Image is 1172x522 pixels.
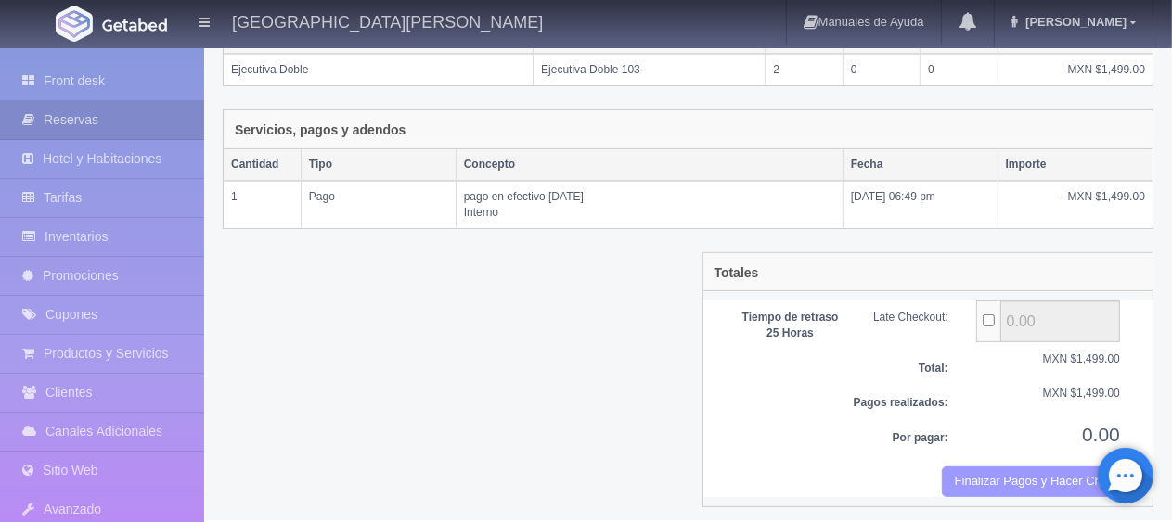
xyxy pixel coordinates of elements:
[235,123,406,137] h4: Servicios, pagos y adendos
[456,149,843,181] th: Concepto
[921,54,998,85] td: 0
[998,181,1153,228] td: - MXN $1,499.00
[766,54,843,85] td: 2
[843,149,998,181] th: Fecha
[893,431,948,444] b: Por pagar:
[224,181,301,228] td: 1
[854,396,948,409] b: Pagos realizados:
[56,6,93,42] img: Getabed
[224,149,301,181] th: Cantidad
[843,181,998,228] td: [DATE] 06:49 pm
[998,54,1153,85] td: MXN $1,499.00
[534,54,766,85] td: Ejecutiva Doble 103
[998,149,1153,181] th: Importe
[1000,300,1120,342] input: ...
[962,351,1134,367] div: MXN $1,499.00
[456,181,843,228] td: pago en efectivo [DATE] Interno
[1021,15,1127,29] span: [PERSON_NAME]
[962,386,1134,401] div: MXN $1,499.00
[224,54,534,85] td: Ejecutiva Doble
[301,181,456,228] td: Pago
[859,310,962,325] div: Late Checkout:
[942,466,1120,497] button: Finalizar Pagos y Hacer Checkout
[742,311,839,339] b: Tiempo de retraso 25 Horas
[232,9,543,32] h4: [GEOGRAPHIC_DATA][PERSON_NAME]
[715,266,759,280] h4: Totales
[983,314,995,326] input: ...
[301,149,456,181] th: Tipo
[919,362,948,375] b: Total:
[102,18,167,32] img: Getabed
[962,421,1134,448] div: 0.00
[843,54,920,85] td: 0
